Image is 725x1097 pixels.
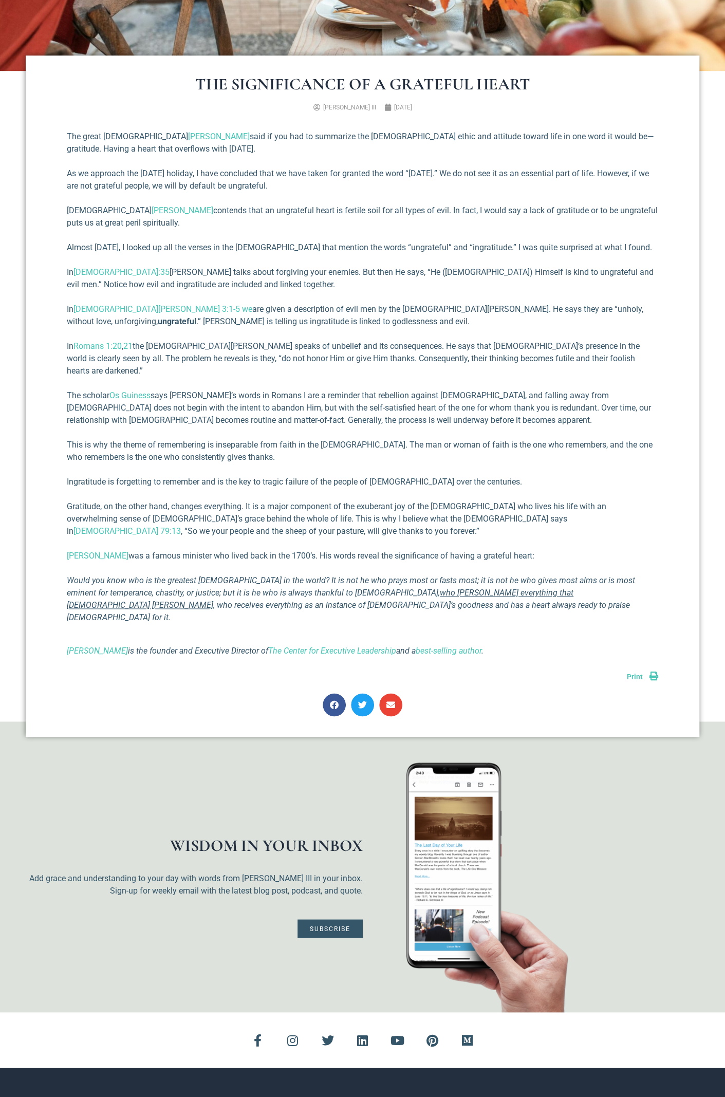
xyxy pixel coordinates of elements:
a: Os Guiness [109,391,151,400]
p: In are given a description of evil men by the [DEMOGRAPHIC_DATA][PERSON_NAME]. He says they are “... [67,303,658,328]
p: The scholar says [PERSON_NAME]’s words in Romans I are a reminder that rebellion against [DEMOGRA... [67,389,658,426]
p: As we approach the [DATE] holiday, I have concluded that we have taken for granted the word “[DAT... [67,168,658,192]
a: Print [627,673,658,681]
a: The Center for Executive Leadership [268,646,396,656]
p: In [PERSON_NAME] talks about forgiving your enemies. But then He says, “He ([DEMOGRAPHIC_DATA]) H... [67,266,658,291]
a: [DATE] [384,103,412,112]
a: Romans 1:20 [73,341,122,351]
a: [DEMOGRAPHIC_DATA][PERSON_NAME] 3:1-5 we [73,304,252,314]
time: [DATE] [394,104,412,111]
p: was a famous minister who lived back in the 1700’s. His words reveal the significance of having a... [67,550,658,562]
em: Would you know who is the greatest [DEMOGRAPHIC_DATA] in the world? It is not he who prays most o... [67,575,635,622]
strong: ungrateful [158,317,196,326]
i: is the founder and Executive Director of and a . [67,646,484,656]
div: Share on twitter [351,693,374,716]
a: [PERSON_NAME] [67,646,128,656]
a: best-selling author [416,646,481,656]
div: Share on facebook [323,693,346,716]
div: Share on email [379,693,402,716]
a: 21 [123,341,133,351]
span: [PERSON_NAME] III [323,104,376,111]
span: Subscribe [310,925,350,932]
span: Print [627,673,643,681]
p: In , the [DEMOGRAPHIC_DATA][PERSON_NAME] speaks of unbelief and its consequences. He says that [D... [67,340,658,377]
a: Subscribe [298,919,363,938]
h1: The Significance of a Grateful Heart [67,76,658,92]
a: [DEMOGRAPHIC_DATA]:35 [73,267,170,277]
p: Almost [DATE], I looked up all the verses in the [DEMOGRAPHIC_DATA] that mention the words “ungra... [67,241,658,254]
a: [PERSON_NAME] [67,551,128,561]
p: Ingratitude is forgetting to remember and is the key to tragic failure of the people of [DEMOGRAP... [67,476,658,488]
p: Add grace and understanding to your day with words from [PERSON_NAME] III in your inbox. Sign-up ... [21,872,363,897]
p: This is why the theme of remembering is inseparable from faith in the [DEMOGRAPHIC_DATA]. The man... [67,439,658,463]
p: Gratitude, on the other hand, changes everything. It is a major component of the exuberant joy of... [67,500,658,537]
a: [PERSON_NAME] [188,132,250,141]
p: [DEMOGRAPHIC_DATA] contends that an ungrateful heart is fertile soil for all types of evil. In fa... [67,204,658,229]
h1: WISDOM IN YOUR INBOX [21,837,363,853]
p: The great [DEMOGRAPHIC_DATA] said if you had to summarize the [DEMOGRAPHIC_DATA] ethic and attitu... [67,131,658,155]
a: [PERSON_NAME] [152,206,213,215]
a: [DEMOGRAPHIC_DATA] 79:13 [73,526,181,536]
